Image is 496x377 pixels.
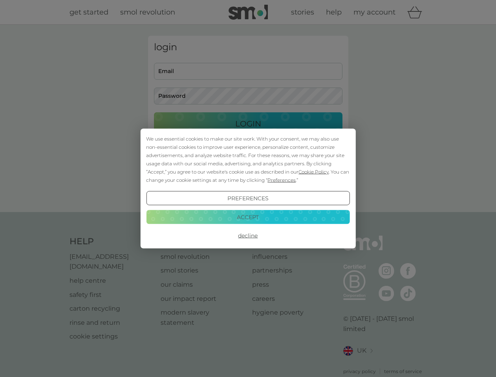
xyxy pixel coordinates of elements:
[298,169,329,175] span: Cookie Policy
[267,177,296,183] span: Preferences
[146,210,350,224] button: Accept
[146,191,350,205] button: Preferences
[146,229,350,243] button: Decline
[140,129,355,249] div: Cookie Consent Prompt
[146,135,350,184] div: We use essential cookies to make our site work. With your consent, we may also use non-essential ...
